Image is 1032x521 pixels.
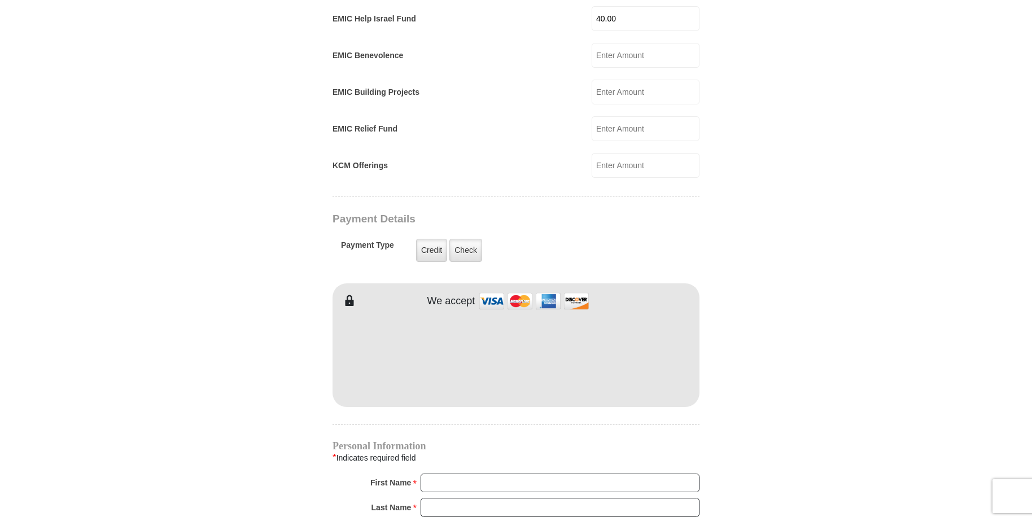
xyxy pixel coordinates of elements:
[371,500,412,515] strong: Last Name
[427,295,475,308] h4: We accept
[333,13,416,25] label: EMIC Help Israel Fund
[592,43,699,68] input: Enter Amount
[333,160,388,172] label: KCM Offerings
[333,450,699,465] div: Indicates required field
[416,239,447,262] label: Credit
[592,6,699,31] input: Enter Amount
[341,240,394,256] h5: Payment Type
[333,441,699,450] h4: Personal Information
[449,239,482,262] label: Check
[333,123,397,135] label: EMIC Relief Fund
[592,80,699,104] input: Enter Amount
[478,289,591,313] img: credit cards accepted
[333,213,620,226] h3: Payment Details
[592,153,699,178] input: Enter Amount
[333,50,403,62] label: EMIC Benevolence
[333,86,419,98] label: EMIC Building Projects
[370,475,411,491] strong: First Name
[592,116,699,141] input: Enter Amount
